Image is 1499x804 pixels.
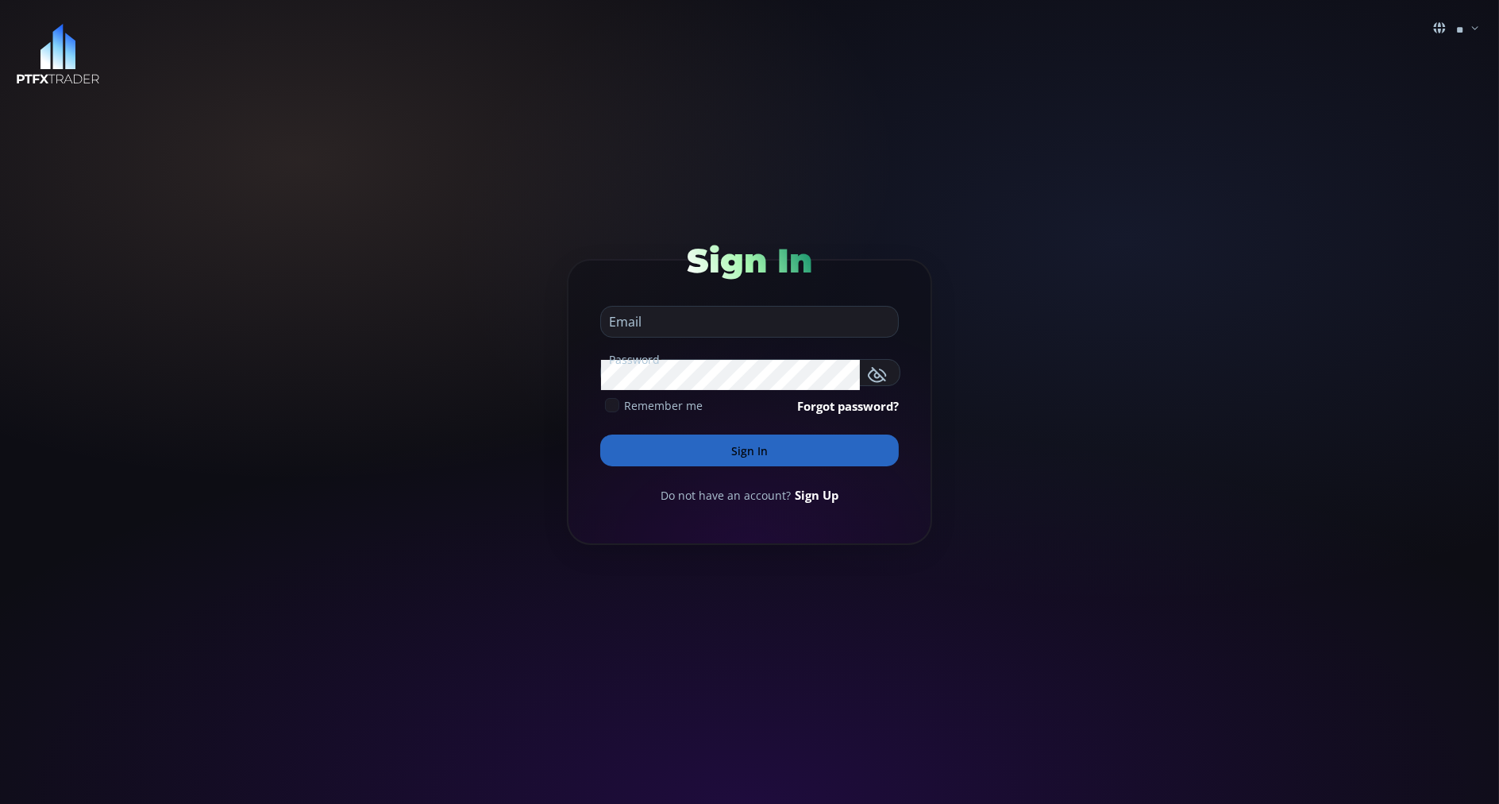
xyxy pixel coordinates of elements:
[16,24,100,85] img: LOGO
[600,435,899,466] button: Sign In
[624,397,703,414] span: Remember me
[795,486,838,504] a: Sign Up
[797,397,899,415] a: Forgot password?
[687,240,812,281] span: Sign In
[600,486,899,504] div: Do not have an account?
